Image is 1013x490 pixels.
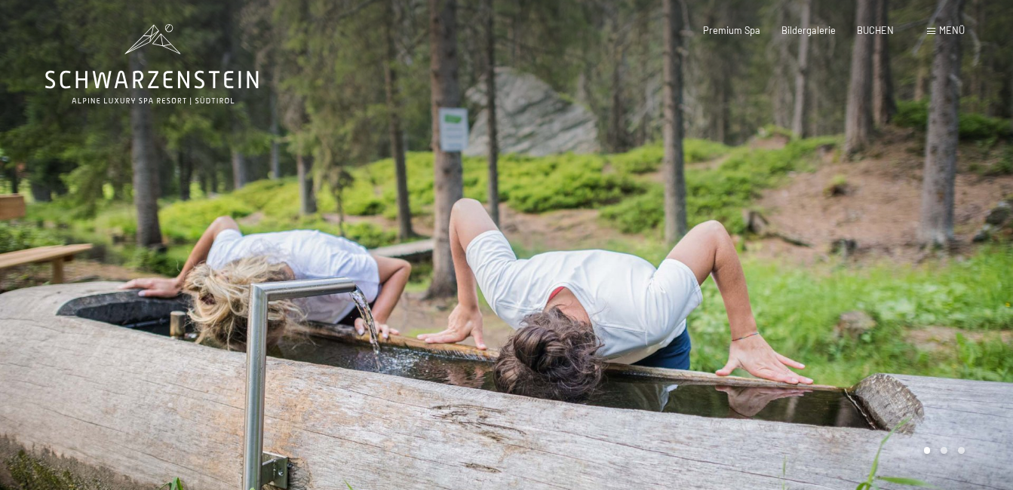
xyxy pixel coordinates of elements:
[781,24,836,36] a: Bildergalerie
[919,447,965,454] div: Carousel Pagination
[939,24,965,36] span: Menü
[924,447,931,454] div: Carousel Page 1 (Current Slide)
[958,447,965,454] div: Carousel Page 3
[857,24,894,36] a: BUCHEN
[703,24,760,36] a: Premium Spa
[941,447,947,454] div: Carousel Page 2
